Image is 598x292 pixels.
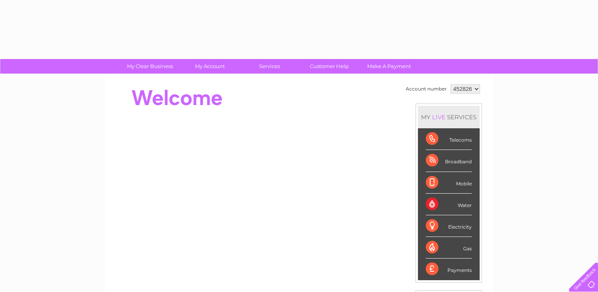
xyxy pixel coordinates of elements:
[431,113,447,121] div: LIVE
[426,237,472,259] div: Gas
[426,259,472,280] div: Payments
[426,215,472,237] div: Electricity
[426,150,472,172] div: Broadband
[404,82,449,96] td: Account number
[177,59,242,74] a: My Account
[426,172,472,194] div: Mobile
[418,106,480,128] div: MY SERVICES
[237,59,302,74] a: Services
[357,59,421,74] a: Make A Payment
[426,128,472,150] div: Telecoms
[297,59,362,74] a: Customer Help
[426,194,472,215] div: Water
[118,59,182,74] a: My Clear Business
